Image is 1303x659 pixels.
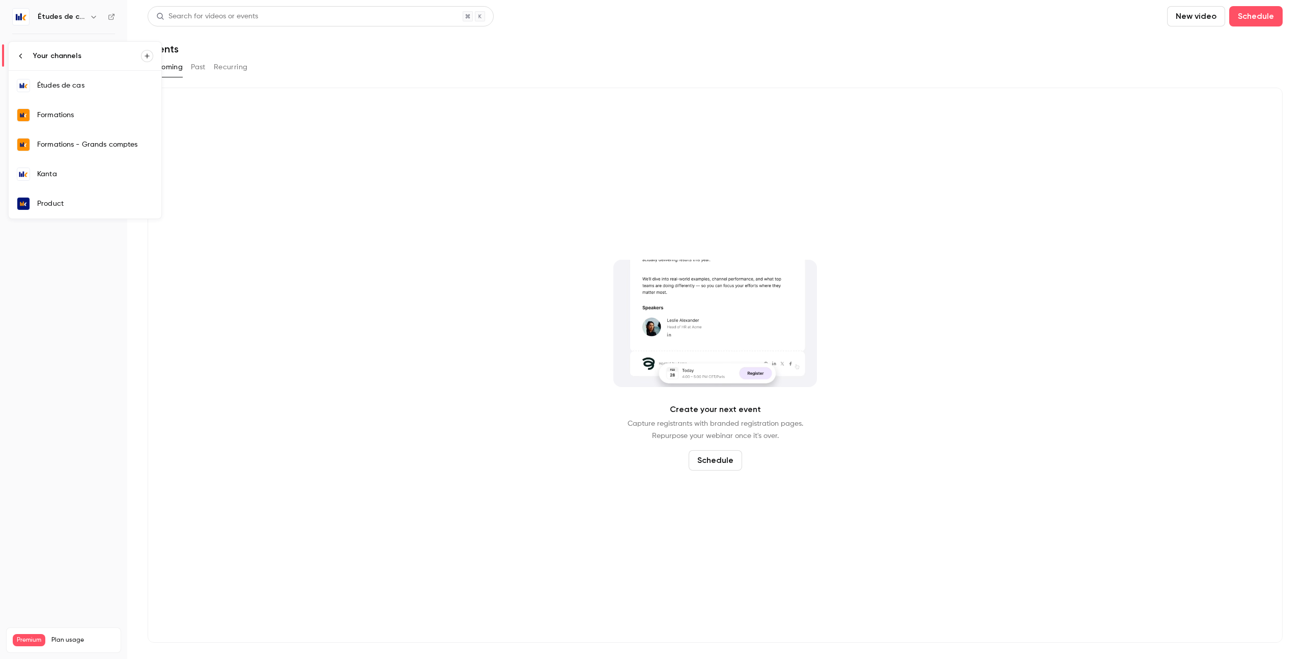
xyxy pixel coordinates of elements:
[37,199,153,209] div: Product
[33,51,141,61] div: Your channels
[17,168,30,180] img: Kanta
[17,198,30,210] img: Product
[37,110,153,120] div: Formations
[17,79,30,92] img: Études de cas
[37,140,153,150] div: Formations - Grands comptes
[37,169,153,179] div: Kanta
[17,109,30,121] img: Formations
[37,80,153,91] div: Études de cas
[17,139,30,151] img: Formations - Grands comptes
